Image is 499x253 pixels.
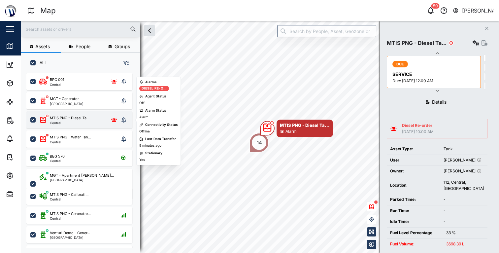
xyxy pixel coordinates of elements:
[50,102,83,105] div: [GEOGRAPHIC_DATA]
[444,179,484,192] div: 112, Central, [GEOGRAPHIC_DATA]
[402,129,434,135] div: [DATE] 10:00 AM
[50,83,64,86] div: Central
[444,219,484,225] div: -
[390,241,440,247] div: Fuel Volume:
[431,3,440,9] div: 50
[17,117,40,124] div: Reports
[50,217,91,220] div: Central
[3,3,18,18] img: Main Logo
[285,128,297,135] div: Alarm
[50,77,64,83] div: BFC 001
[17,80,38,87] div: Assets
[390,182,437,189] div: Location:
[17,98,33,105] div: Sites
[50,198,88,201] div: Central
[17,61,47,68] div: Dashboard
[444,157,484,163] div: [PERSON_NAME]
[390,168,437,174] div: Owner:
[50,115,89,121] div: MTIS PNG - Diesel Ta...
[139,115,149,120] div: Alarm
[390,219,437,225] div: Idle Time:
[444,208,484,214] div: -
[17,191,37,198] div: Admin
[26,71,140,248] div: grid
[36,60,47,65] label: ALL
[139,100,145,106] div: Off
[392,78,477,84] div: Due: [DATE] 12:00 AM
[277,25,376,37] input: Search by People, Asset, Geozone or Place
[17,154,35,161] div: Tasks
[145,108,167,113] div: Alarm Status
[145,80,157,85] div: Alarms
[40,5,56,17] div: Map
[17,135,38,142] div: Alarms
[392,71,477,78] div: SERVICE
[446,230,484,236] div: 33 %
[444,146,484,152] div: Tank
[17,172,41,179] div: Settings
[50,140,91,144] div: Central
[432,100,447,104] span: Details
[145,94,167,99] div: Agent Status
[444,168,484,174] div: [PERSON_NAME]
[50,154,65,159] div: BEG 570
[390,146,437,152] div: Asset Type:
[50,236,90,239] div: [GEOGRAPHIC_DATA]
[390,230,440,236] div: Fuel Level Percentage:
[50,96,79,102] div: MGT - Generator
[115,44,130,49] span: Groups
[402,123,434,129] div: Diesel Re-order
[25,24,136,34] input: Search assets or drivers
[390,208,437,214] div: Run Time:
[139,157,145,163] div: Yes
[390,157,437,163] div: User:
[50,192,88,198] div: MTIS PNG - Calibrati...
[260,120,333,137] div: Map marker
[35,44,50,49] span: Assets
[50,121,89,125] div: Central
[21,21,499,253] canvas: Map
[50,178,114,182] div: [GEOGRAPHIC_DATA]
[396,61,404,67] span: DUE
[387,39,447,47] div: MTIS PNG - Diesel Ta...
[76,44,90,49] span: People
[145,151,162,156] div: Stationary
[17,43,32,50] div: Map
[50,230,90,236] div: Venturi Demo - Gener...
[142,86,167,91] div: Diesel Re-o...
[139,129,150,134] div: Offline
[462,7,494,15] div: [PERSON_NAME]
[446,241,484,247] div: 3698.39 L
[139,143,161,148] div: 9 minutes ago
[145,122,178,127] div: Connectivity Status
[257,139,262,146] div: 14
[50,159,65,163] div: Central
[50,211,91,217] div: MTIS PNG - Generator...
[50,134,91,140] div: MTIS PNG - Water Tan...
[50,173,114,178] div: MGT - Apartment [PERSON_NAME]...
[145,136,176,142] div: Last Data Transfer
[249,133,269,153] div: Map marker
[444,197,484,203] div: -
[280,122,330,128] div: MTIS PNG - Diesel Ta...
[390,197,437,203] div: Parked Time:
[452,6,494,15] button: [PERSON_NAME]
